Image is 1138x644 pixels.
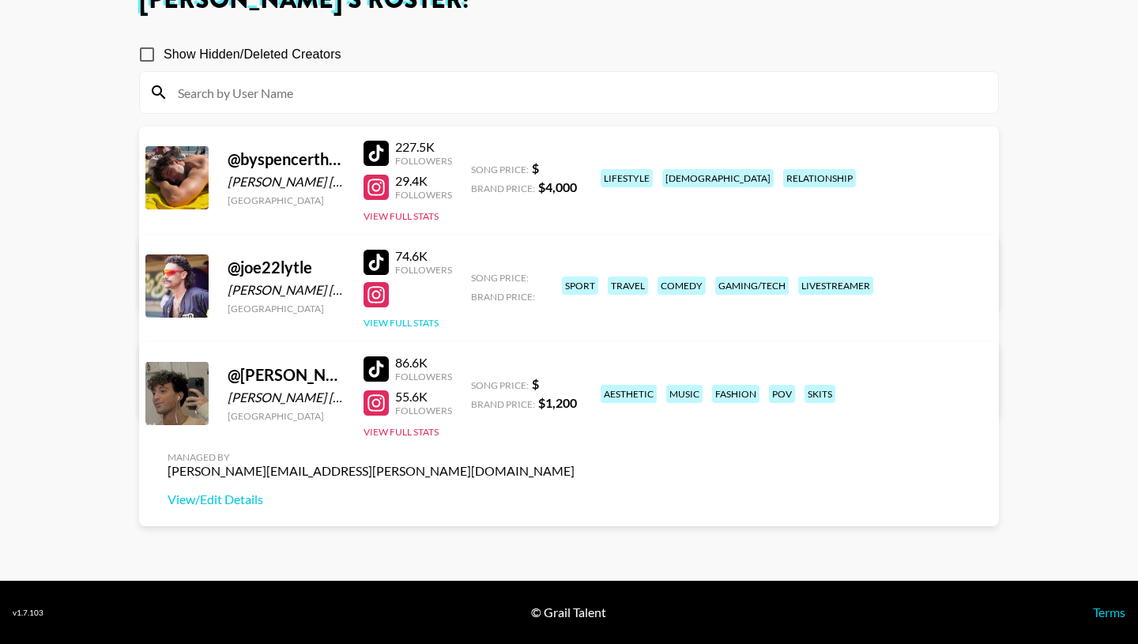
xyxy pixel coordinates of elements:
[364,210,439,222] button: View Full Stats
[228,282,345,298] div: [PERSON_NAME] [PERSON_NAME]
[1093,604,1125,620] a: Terms
[531,604,606,620] div: © Grail Talent
[168,80,989,105] input: Search by User Name
[769,385,795,403] div: pov
[715,277,789,295] div: gaming/tech
[395,355,452,371] div: 86.6K
[228,365,345,385] div: @ [PERSON_NAME]
[395,139,452,155] div: 227.5K
[395,389,452,405] div: 55.6K
[168,463,575,479] div: [PERSON_NAME][EMAIL_ADDRESS][PERSON_NAME][DOMAIN_NAME]
[228,194,345,206] div: [GEOGRAPHIC_DATA]
[538,395,577,410] strong: $ 1,200
[471,379,529,391] span: Song Price:
[164,45,341,64] span: Show Hidden/Deleted Creators
[712,385,759,403] div: fashion
[608,277,648,295] div: travel
[805,385,835,403] div: skits
[13,608,43,618] div: v 1.7.103
[168,491,575,507] a: View/Edit Details
[471,164,529,175] span: Song Price:
[364,426,439,438] button: View Full Stats
[471,291,535,303] span: Brand Price:
[471,183,535,194] span: Brand Price:
[395,371,452,382] div: Followers
[228,174,345,190] div: [PERSON_NAME] [PERSON_NAME]
[601,169,653,187] div: lifestyle
[168,451,575,463] div: Managed By
[662,169,774,187] div: [DEMOGRAPHIC_DATA]
[532,376,539,391] strong: $
[228,303,345,314] div: [GEOGRAPHIC_DATA]
[228,149,345,169] div: @ byspencerthomas
[783,169,856,187] div: relationship
[666,385,703,403] div: music
[658,277,706,295] div: comedy
[228,258,345,277] div: @ joe22lytle
[395,264,452,276] div: Followers
[228,410,345,422] div: [GEOGRAPHIC_DATA]
[532,160,539,175] strong: $
[395,405,452,416] div: Followers
[395,189,452,201] div: Followers
[471,272,529,284] span: Song Price:
[395,155,452,167] div: Followers
[538,179,577,194] strong: $ 4,000
[601,385,657,403] div: aesthetic
[364,317,439,329] button: View Full Stats
[228,390,345,405] div: [PERSON_NAME] [PERSON_NAME]
[395,173,452,189] div: 29.4K
[395,248,452,264] div: 74.6K
[798,277,873,295] div: livestreamer
[471,398,535,410] span: Brand Price:
[562,277,598,295] div: sport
